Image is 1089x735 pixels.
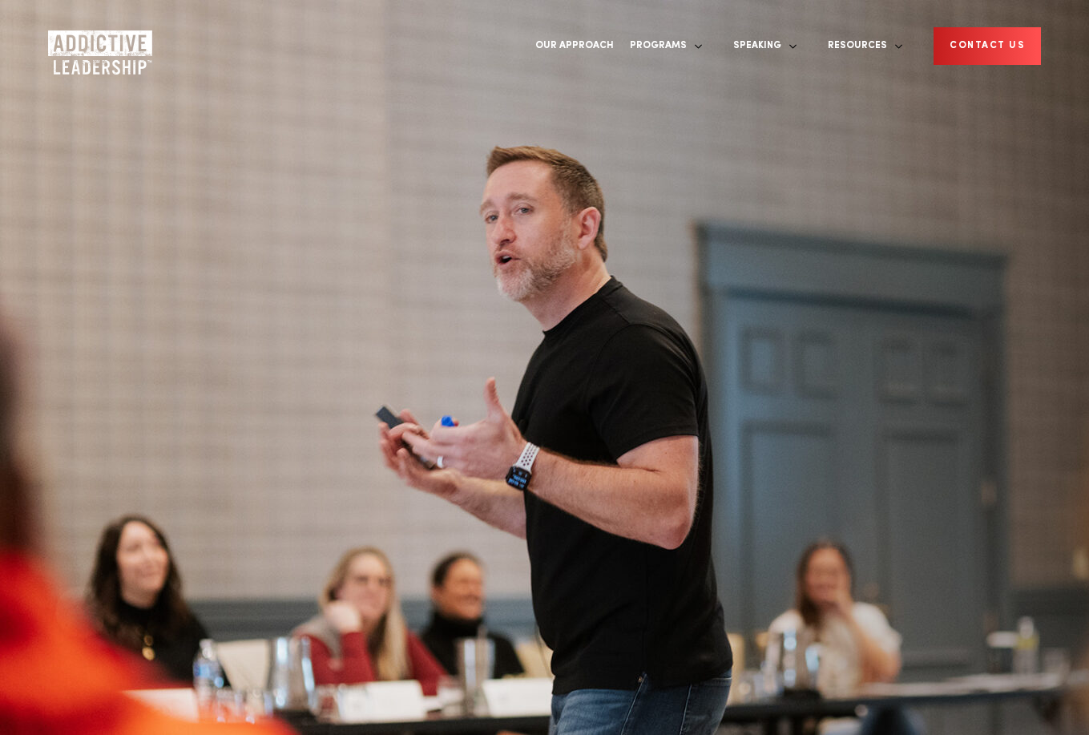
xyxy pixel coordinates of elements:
a: CONTACT US [934,27,1041,65]
a: Home [48,30,144,63]
a: Programs [622,16,703,76]
a: Resources [820,16,903,76]
a: Our Approach [527,16,622,76]
a: Speaking [725,16,797,76]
